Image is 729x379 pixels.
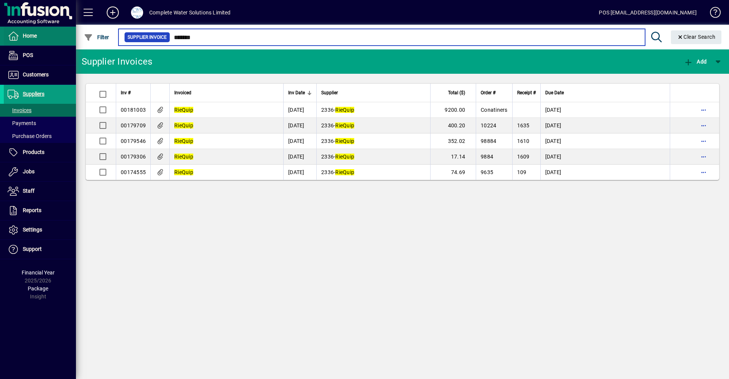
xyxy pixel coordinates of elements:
[540,149,670,165] td: [DATE]
[316,165,430,180] td: -
[316,149,430,165] td: -
[121,89,131,97] span: Inv #
[8,120,36,126] span: Payments
[517,122,530,128] span: 1635
[545,89,666,97] div: Due Date
[684,59,707,65] span: Add
[517,138,530,144] span: 1610
[321,107,334,113] span: 2336
[23,91,44,97] span: Suppliers
[517,89,536,97] span: Receipt #
[283,149,316,165] td: [DATE]
[121,122,146,128] span: 00179709
[704,2,720,26] a: Knowledge Base
[697,135,710,147] button: More options
[82,30,111,44] button: Filter
[4,27,76,46] a: Home
[4,182,76,201] a: Staff
[316,102,430,118] td: -
[101,6,125,19] button: Add
[335,107,354,113] em: RieQuip
[435,89,472,97] div: Total ($)
[697,104,710,116] button: More options
[84,34,109,40] span: Filter
[335,122,354,128] em: RieQuip
[697,151,710,163] button: More options
[4,46,76,65] a: POS
[321,89,426,97] div: Supplier
[540,165,670,180] td: [DATE]
[321,154,334,160] span: 2336
[174,89,191,97] span: Invoiced
[697,119,710,132] button: More options
[23,227,42,233] span: Settings
[335,138,354,144] em: RieQuip
[23,149,44,155] span: Products
[174,169,193,175] em: RieQuip
[4,220,76,239] a: Settings
[283,118,316,133] td: [DATE]
[481,122,496,128] span: 10224
[430,102,476,118] td: 9200.00
[697,166,710,178] button: More options
[23,33,37,39] span: Home
[545,89,564,97] span: Due Date
[174,138,193,144] em: RieQuip
[149,6,231,19] div: Complete Water Solutions Limited
[174,154,193,160] em: RieQuip
[121,107,146,113] span: 00181003
[8,107,32,113] span: Invoices
[321,138,334,144] span: 2336
[82,56,152,68] div: Supplier Invoices
[121,154,146,160] span: 00179306
[23,168,35,174] span: Jobs
[8,133,52,139] span: Purchase Orders
[430,133,476,149] td: 352.02
[481,107,508,113] span: Conatiners
[335,154,354,160] em: RieQuip
[283,102,316,118] td: [DATE]
[23,207,41,213] span: Reports
[23,71,49,78] span: Customers
[174,89,279,97] div: Invoiced
[283,165,316,180] td: [DATE]
[4,65,76,84] a: Customers
[448,89,465,97] span: Total ($)
[128,33,167,41] span: Supplier Invoice
[121,138,146,144] span: 00179546
[125,6,149,19] button: Profile
[481,138,496,144] span: 98884
[540,133,670,149] td: [DATE]
[4,130,76,143] a: Purchase Orders
[481,169,493,175] span: 9635
[121,169,146,175] span: 00174555
[430,118,476,133] td: 400.20
[517,169,527,175] span: 109
[22,270,55,276] span: Financial Year
[4,162,76,181] a: Jobs
[4,240,76,259] a: Support
[481,89,508,97] div: Order #
[4,201,76,220] a: Reports
[321,169,334,175] span: 2336
[677,34,716,40] span: Clear Search
[540,118,670,133] td: [DATE]
[481,154,493,160] span: 9884
[335,169,354,175] em: RieQuip
[481,89,495,97] span: Order #
[283,133,316,149] td: [DATE]
[682,55,708,68] button: Add
[430,149,476,165] td: 17.14
[4,117,76,130] a: Payments
[321,122,334,128] span: 2336
[174,107,193,113] em: RieQuip
[517,154,530,160] span: 1609
[28,285,48,292] span: Package
[4,143,76,162] a: Products
[540,102,670,118] td: [DATE]
[316,118,430,133] td: -
[316,133,430,149] td: -
[288,89,305,97] span: Inv Date
[23,52,33,58] span: POS
[23,188,35,194] span: Staff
